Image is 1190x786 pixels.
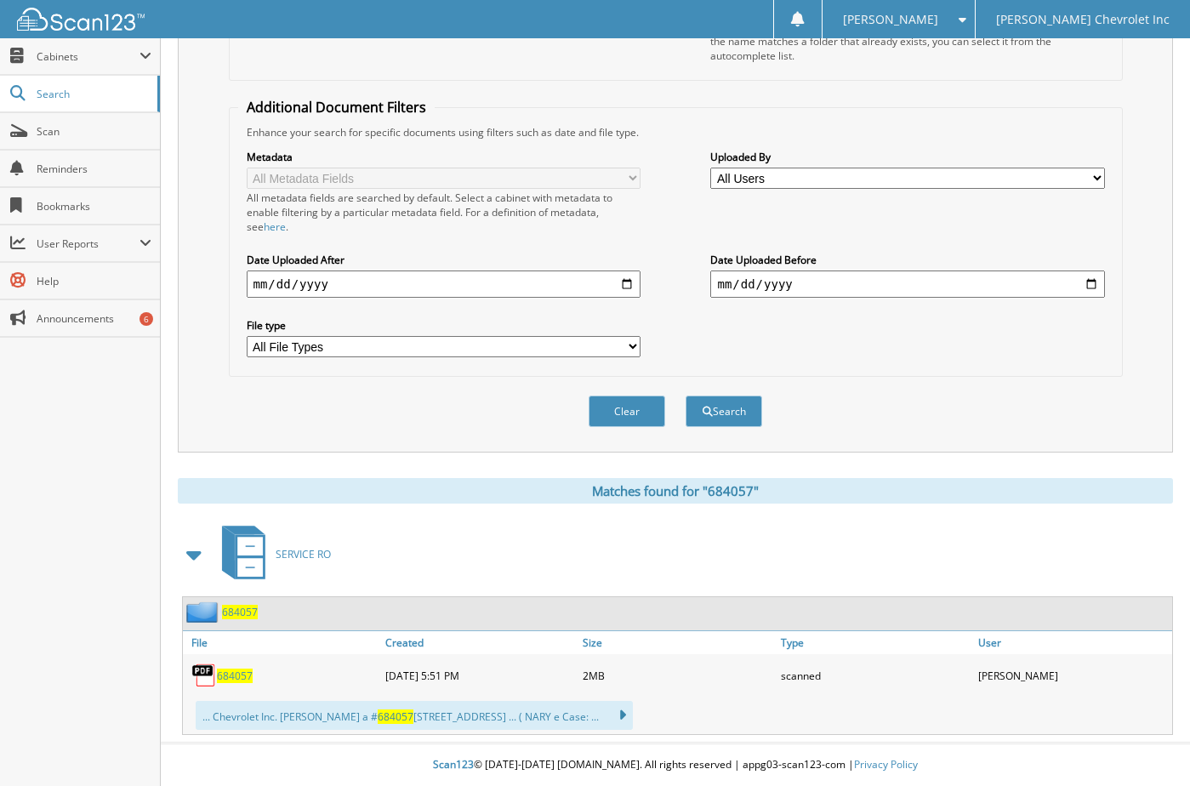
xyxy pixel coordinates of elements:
div: [PERSON_NAME] [974,658,1172,692]
a: SERVICE RO [212,521,331,588]
span: [PERSON_NAME] Chevrolet Inc [996,14,1170,25]
input: start [247,271,641,298]
div: Matches found for "684057" [178,478,1173,504]
a: User [974,631,1172,654]
span: Help [37,274,151,288]
span: Cabinets [37,49,139,64]
div: 2MB [578,658,777,692]
span: Scan123 [433,757,474,772]
img: PDF.png [191,663,217,688]
a: Size [578,631,777,654]
a: here [264,219,286,234]
div: Enhance your search for specific documents using filters such as date and file type. [238,125,1113,140]
a: 684057 [222,605,258,619]
img: scan123-logo-white.svg [17,8,145,31]
label: Metadata [247,150,641,164]
img: folder2.png [186,601,222,623]
button: Clear [589,396,665,427]
label: Uploaded By [710,150,1104,164]
span: Bookmarks [37,199,151,214]
a: 684057 [217,669,253,683]
span: Reminders [37,162,151,176]
span: SERVICE RO [276,547,331,561]
div: ... Chevrolet Inc. [PERSON_NAME] a # [STREET_ADDRESS] ... ( NARY e Case: ... [196,701,633,730]
span: 684057 [378,709,413,724]
span: User Reports [37,236,139,251]
label: Date Uploaded Before [710,253,1104,267]
iframe: Chat Widget [1105,704,1190,786]
legend: Additional Document Filters [238,98,435,117]
a: Created [381,631,579,654]
label: Date Uploaded After [247,253,641,267]
div: [DATE] 5:51 PM [381,658,579,692]
a: Type [777,631,975,654]
div: 6 [139,312,153,326]
div: All metadata fields are searched by default. Select a cabinet with metadata to enable filtering b... [247,191,641,234]
span: Announcements [37,311,151,326]
a: File [183,631,381,654]
div: Select a cabinet and begin typing the name of the folder you want to search in. If the name match... [710,20,1104,63]
span: Scan [37,124,151,139]
label: File type [247,318,641,333]
button: Search [686,396,762,427]
div: scanned [777,658,975,692]
span: Search [37,87,149,101]
a: Privacy Policy [854,757,918,772]
span: [PERSON_NAME] [843,14,938,25]
div: © [DATE]-[DATE] [DOMAIN_NAME]. All rights reserved | appg03-scan123-com | [161,744,1190,786]
input: end [710,271,1104,298]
